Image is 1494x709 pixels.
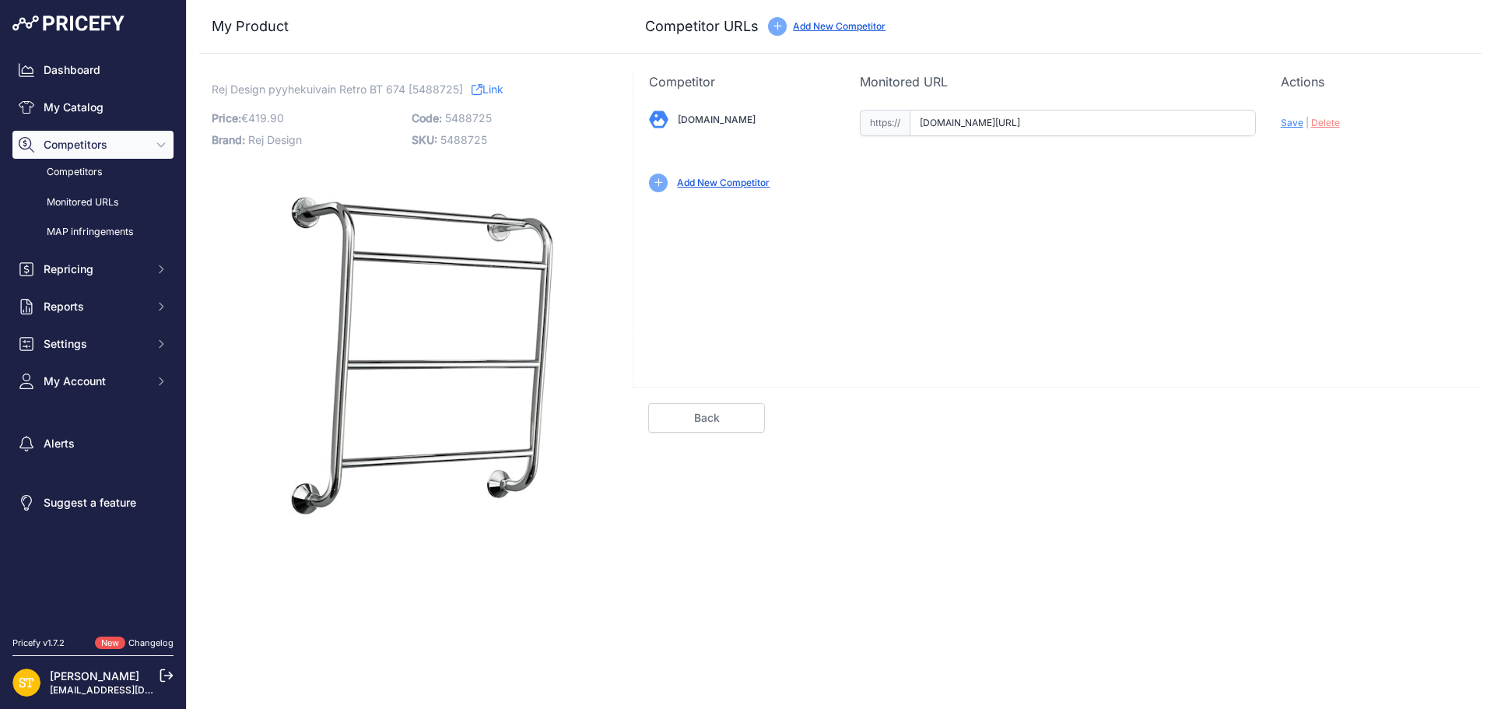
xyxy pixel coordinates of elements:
[860,110,910,136] span: https://
[12,131,174,159] button: Competitors
[212,133,245,146] span: Brand:
[12,430,174,458] a: Alerts
[678,114,756,125] a: [DOMAIN_NAME]
[677,177,770,188] a: Add New Competitor
[248,133,302,146] span: Rej Design
[793,20,886,32] a: Add New Competitor
[44,374,146,389] span: My Account
[44,137,146,153] span: Competitors
[12,189,174,216] a: Monitored URLs
[128,637,174,648] a: Changelog
[12,159,174,186] a: Competitors
[212,16,601,37] h3: My Product
[412,111,442,125] span: Code:
[12,16,124,31] img: Pricefy Logo
[860,72,1256,91] p: Monitored URL
[12,489,174,517] a: Suggest a feature
[50,669,139,683] a: [PERSON_NAME]
[248,111,284,125] span: 419.90
[648,403,765,433] a: Back
[12,56,174,84] a: Dashboard
[12,367,174,395] button: My Account
[12,293,174,321] button: Reports
[12,219,174,246] a: MAP infringements
[1281,117,1303,128] span: Save
[212,79,463,99] span: Rej Design pyyhekuivain Retro BT 674 [5488725]
[44,299,146,314] span: Reports
[95,637,125,650] span: New
[910,110,1256,136] input: taloosi.fi/product
[472,79,503,99] a: Link
[12,56,174,618] nav: Sidebar
[44,336,146,352] span: Settings
[649,72,834,91] p: Competitor
[1281,72,1466,91] p: Actions
[44,261,146,277] span: Repricing
[440,133,487,146] span: 5488725
[50,684,212,696] a: [EMAIL_ADDRESS][DOMAIN_NAME]
[12,255,174,283] button: Repricing
[212,111,241,125] span: Price:
[1311,117,1340,128] span: Delete
[1306,117,1309,128] span: |
[12,330,174,358] button: Settings
[645,16,759,37] h3: Competitor URLs
[12,93,174,121] a: My Catalog
[212,107,402,129] p: €
[412,133,437,146] span: SKU:
[445,111,492,125] span: 5488725
[12,637,65,650] div: Pricefy v1.7.2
